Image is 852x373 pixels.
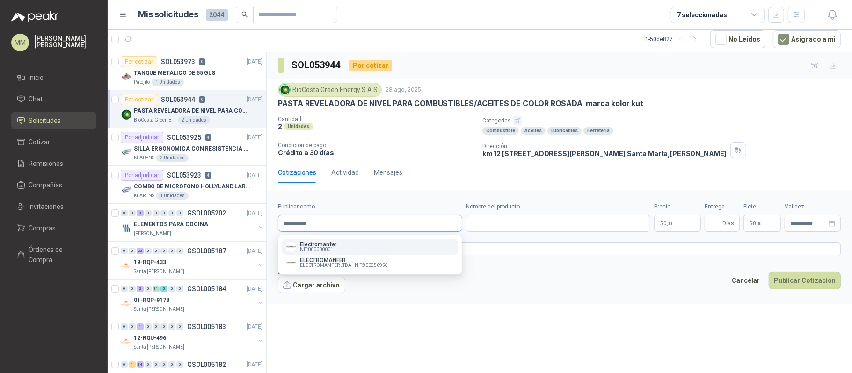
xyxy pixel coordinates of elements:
span: Órdenes de Compra [29,244,87,265]
p: Categorías [482,116,848,125]
span: Chat [29,94,43,104]
p: 2 [278,122,282,130]
span: Inicio [29,72,44,83]
p: ELEMENTOS PARA COCINA [134,220,208,229]
div: 14 [137,361,144,368]
img: Company Logo [286,258,296,268]
p: BioCosta Green Energy S.A.S [134,116,176,124]
div: 2 Unidades [178,116,210,124]
a: Compañías [11,176,96,194]
div: 0 [160,248,167,254]
p: [DATE] [247,57,262,66]
p: PASTA REVELADORA DE NIVEL PARA COMBUSTIBLES/ACEITES DE COLOR ROSADA marca kolor kut [134,107,250,115]
p: 12-RQU-496 [134,334,166,343]
p: SILLA ERGONOMICA CON RESISTENCIA A 150KG [134,144,250,153]
p: [PERSON_NAME] [134,230,171,237]
p: [DATE] [247,171,262,180]
p: Santa [PERSON_NAME] [134,306,184,313]
span: search [241,11,248,18]
p: Cantidad [278,116,475,122]
p: Santa [PERSON_NAME] [134,268,184,275]
p: GSOL005184 [187,286,226,292]
img: Company Logo [121,185,132,196]
div: 2 [137,286,144,292]
a: Chat [11,90,96,108]
div: 0 [168,286,175,292]
div: 0 [176,286,183,292]
span: NIT : 800250956 [355,263,388,268]
div: 0 [168,248,175,254]
p: 01-RQP-9178 [134,296,169,305]
p: 19-RQP-433 [134,258,166,267]
div: 23 [137,248,144,254]
p: [DATE] [247,360,262,369]
span: $ [750,221,753,226]
div: MM [11,34,29,51]
img: Company Logo [121,260,132,272]
div: Por adjudicar [121,132,163,143]
p: 4 [205,134,211,141]
p: PASTA REVELADORA DE NIVEL PARA COMBUSTIBLES/ACEITES DE COLOR ROSADA marca kolor kut [278,99,643,108]
button: Asignado a mi [773,30,841,48]
div: Mensajes [374,167,402,178]
h3: SOL053944 [291,58,342,72]
span: 2044 [206,9,228,21]
div: 1 [129,361,136,368]
p: 4 [205,172,211,179]
button: Publicar Cotización [769,272,841,289]
div: 11 [153,286,160,292]
label: Nombre del producto [466,202,650,211]
p: 28 ago, 2025 [386,86,421,94]
span: 0 [663,221,672,226]
img: Logo peakr [11,11,59,22]
div: 0 [121,361,128,368]
div: Ferretería [583,127,613,135]
a: Por cotizarSOL0539440[DATE] Company LogoPASTA REVELADORA DE NIVEL PARA COMBUSTIBLES/ACEITES DE CO... [108,90,266,128]
div: Aceites [521,127,546,135]
img: Company Logo [280,85,290,95]
div: 0 [145,361,152,368]
p: GSOL005187 [187,248,226,254]
p: [PERSON_NAME] [PERSON_NAME] [35,35,96,48]
span: ,00 [667,221,672,226]
span: Cotizar [29,137,51,147]
div: 1 Unidades [156,192,189,200]
p: [DATE] [247,133,262,142]
p: 0 [199,96,205,103]
div: Por cotizar [349,60,392,71]
div: BioCosta Green Energy S.A.S [278,83,382,97]
img: Company Logo [121,298,132,309]
p: GSOL005182 [187,361,226,368]
a: 0 0 2 0 11 5 0 0 GSOL005184[DATE] Company Logo01-RQP-9178Santa [PERSON_NAME] [121,283,264,313]
a: Por adjudicarSOL0539234[DATE] Company LogoCOMBO DE MICROFONO HOLLYLAND LARK M2KLARENS1 Unidades [108,166,266,204]
div: 0 [145,286,152,292]
div: 0 [129,286,136,292]
div: 0 [129,210,136,216]
div: 0 [153,323,160,330]
div: Lubricantes [547,127,582,135]
p: SOL053973 [161,58,195,65]
div: 0 [168,323,175,330]
button: Cargar archivo [278,277,345,294]
a: Por cotizarSOL0539730[DATE] Company LogoTANQUE METÁLICO DE 55 GLSPatojito1 Unidades [108,52,266,90]
p: Electromanfer [300,242,336,247]
p: KLARENS [134,154,154,162]
span: 0 [753,221,762,226]
div: 3 [137,210,144,216]
span: Solicitudes [29,115,61,126]
div: 0 [145,210,152,216]
span: Días [722,215,734,231]
div: 0 [145,323,152,330]
a: Compras [11,219,96,237]
p: Crédito a 30 días [278,149,475,157]
a: 0 0 3 0 0 0 0 0 GSOL005202[DATE] Company LogoELEMENTOS PARA COCINA[PERSON_NAME] [121,208,264,237]
h1: Mis solicitudes [138,8,198,22]
p: Dirección [482,143,727,150]
div: 0 [153,248,160,254]
a: Inicio [11,69,96,86]
p: GSOL005202 [187,210,226,216]
div: Unidades [284,123,313,130]
div: 0 [160,210,167,216]
label: Publicar como [278,202,462,211]
div: 0 [121,286,128,292]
